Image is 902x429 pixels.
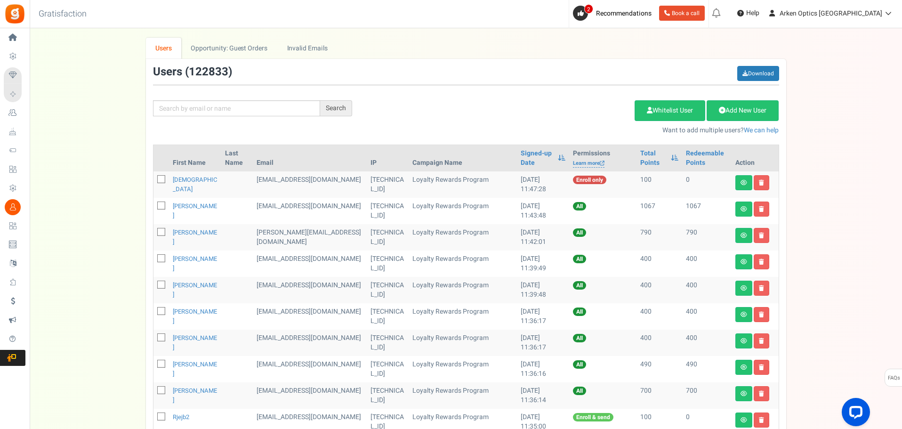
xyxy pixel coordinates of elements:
[573,360,586,369] span: All
[517,251,570,277] td: [DATE] 11:39:49
[409,251,517,277] td: Loyalty Rewards Program
[682,382,732,409] td: 700
[366,126,779,135] p: Want to add multiple users?
[367,251,408,277] td: [TECHNICAL_ID]
[573,6,655,21] a: 2 Recommendations
[173,202,217,220] a: [PERSON_NAME]
[573,387,586,395] span: All
[759,312,764,317] i: Delete user
[682,303,732,330] td: 400
[741,417,747,423] i: View details
[153,100,320,116] input: Search by email or name
[320,100,352,116] div: Search
[409,330,517,356] td: Loyalty Rewards Program
[573,413,613,421] span: Enroll & send
[173,386,217,405] a: [PERSON_NAME]
[759,285,764,291] i: Delete user
[659,6,705,21] a: Book a call
[741,364,747,370] i: View details
[517,277,570,303] td: [DATE] 11:39:48
[759,364,764,370] i: Delete user
[367,171,408,198] td: [TECHNICAL_ID]
[173,360,217,378] a: [PERSON_NAME]
[173,228,217,246] a: [PERSON_NAME]
[682,224,732,251] td: 790
[741,259,747,265] i: View details
[146,38,182,59] a: Users
[253,303,367,330] td: [EMAIL_ADDRESS][DOMAIN_NAME]
[635,100,705,121] a: Whitelist User
[573,160,604,168] a: Learn more
[367,303,408,330] td: [TECHNICAL_ID]
[153,66,232,78] h3: Users ( )
[573,202,586,210] span: All
[573,281,586,290] span: All
[682,277,732,303] td: 400
[759,259,764,265] i: Delete user
[682,198,732,224] td: 1067
[682,356,732,382] td: 490
[409,303,517,330] td: Loyalty Rewards Program
[780,8,882,18] span: Arken Optics [GEOGRAPHIC_DATA]
[636,330,682,356] td: 400
[409,382,517,409] td: Loyalty Rewards Program
[741,180,747,186] i: View details
[741,338,747,344] i: View details
[253,145,367,171] th: Email
[517,171,570,198] td: [DATE] 11:47:28
[741,312,747,317] i: View details
[573,228,586,237] span: All
[253,251,367,277] td: [EMAIL_ADDRESS][DOMAIN_NAME]
[573,308,586,316] span: All
[636,171,682,198] td: 100
[169,145,222,171] th: First Name
[741,285,747,291] i: View details
[573,334,586,342] span: All
[707,100,779,121] a: Add New User
[741,233,747,238] i: View details
[409,356,517,382] td: Loyalty Rewards Program
[409,277,517,303] td: Loyalty Rewards Program
[636,224,682,251] td: 790
[569,145,636,171] th: Permissions
[409,198,517,224] td: Loyalty Rewards Program
[517,198,570,224] td: [DATE] 11:43:48
[636,277,682,303] td: 400
[759,180,764,186] i: Delete user
[759,338,764,344] i: Delete user
[682,330,732,356] td: 400
[367,198,408,224] td: [TECHNICAL_ID]
[221,145,253,171] th: Last Name
[573,176,606,184] span: Enroll only
[253,224,367,251] td: [PERSON_NAME][EMAIL_ADDRESS][DOMAIN_NAME]
[636,382,682,409] td: 700
[173,175,217,194] a: [DEMOGRAPHIC_DATA]
[636,303,682,330] td: 400
[517,303,570,330] td: [DATE] 11:36:17
[4,3,25,24] img: Gratisfaction
[181,38,277,59] a: Opportunity: Guest Orders
[367,145,408,171] th: IP
[173,307,217,325] a: [PERSON_NAME]
[253,356,367,382] td: [EMAIL_ADDRESS][DOMAIN_NAME]
[367,330,408,356] td: [TECHNICAL_ID]
[744,8,759,18] span: Help
[596,8,652,18] span: Recommendations
[741,206,747,212] i: View details
[253,382,367,409] td: [EMAIL_ADDRESS][DOMAIN_NAME]
[517,382,570,409] td: [DATE] 11:36:14
[584,4,593,14] span: 2
[636,356,682,382] td: 490
[517,224,570,251] td: [DATE] 11:42:01
[173,413,189,421] a: rjejb2
[367,382,408,409] td: [TECHNICAL_ID]
[733,6,763,21] a: Help
[887,369,900,387] span: FAQs
[682,171,732,198] td: 0
[521,149,554,168] a: Signed-up Date
[517,356,570,382] td: [DATE] 11:36:16
[732,145,779,171] th: Action
[253,330,367,356] td: [EMAIL_ADDRESS][DOMAIN_NAME]
[409,224,517,251] td: Loyalty Rewards Program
